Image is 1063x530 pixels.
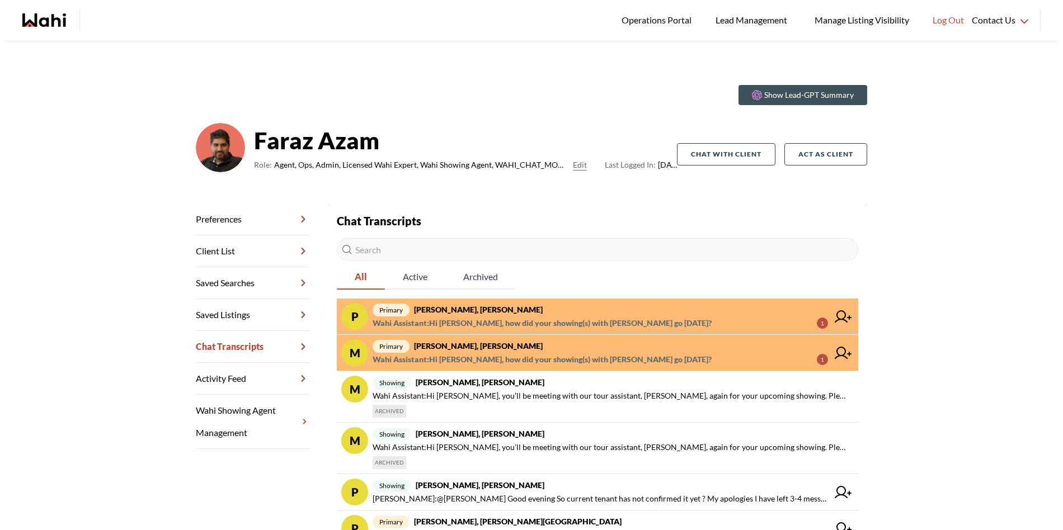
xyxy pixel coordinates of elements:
a: Pprimary[PERSON_NAME], [PERSON_NAME]Wahi Assistant:Hi [PERSON_NAME], how did your showing(s) with... [337,299,858,335]
strong: Faraz Azam [254,124,677,157]
div: M [341,339,368,366]
span: Wahi Assistant : Hi [PERSON_NAME], how did your showing(s) with [PERSON_NAME] go [DATE]? [373,316,712,330]
span: Wahi Assistant : Hi [PERSON_NAME], how did your showing(s) with [PERSON_NAME] go [DATE]? [373,353,712,366]
a: Mprimary[PERSON_NAME], [PERSON_NAME]Wahi Assistant:Hi [PERSON_NAME], how did your showing(s) with... [337,335,858,371]
strong: [PERSON_NAME], [PERSON_NAME] [414,341,543,351]
input: Search [337,238,858,261]
span: showing [373,479,411,492]
button: Chat with client [677,143,775,165]
a: Preferences [196,204,310,235]
span: [DATE] [605,158,677,172]
a: Wahi Showing Agent Management [196,395,310,449]
span: [PERSON_NAME] : @[PERSON_NAME] Good evening So current tenant has not confirmed it yet ? My apolo... [373,492,828,505]
button: Archived [445,265,516,290]
span: Agent, Ops, Admin, Licensed Wahi Expert, Wahi Showing Agent, WAHI_CHAT_MODERATOR [274,158,568,172]
span: primary [373,304,410,316]
span: Last Logged In: [605,160,656,169]
span: showing [373,428,411,441]
a: Activity Feed [196,363,310,395]
div: 1 [817,318,828,329]
a: Pshowing[PERSON_NAME], [PERSON_NAME][PERSON_NAME]:@[PERSON_NAME] Good evening So current tenant h... [337,474,858,510]
span: Archived [445,265,516,288]
img: d03c15c2156146a3.png [196,123,245,172]
a: Saved Listings [196,299,310,331]
a: Mshowing[PERSON_NAME], [PERSON_NAME]Wahi Assistant:Hi [PERSON_NAME], you’ll be meeting with our t... [337,371,858,423]
span: ARCHIVED [373,405,406,418]
div: 1 [817,354,828,365]
div: M [341,427,368,454]
p: Show Lead-GPT Summary [764,89,854,101]
span: Lead Management [716,13,791,27]
span: Manage Listing Visibility [811,13,913,27]
a: Wahi homepage [22,13,66,27]
span: showing [373,376,411,389]
span: Wahi Assistant : Hi [PERSON_NAME], you’ll be meeting with our tour assistant, [PERSON_NAME], agai... [373,441,849,454]
strong: [PERSON_NAME], [PERSON_NAME] [414,305,543,314]
button: Edit [573,158,587,172]
button: Show Lead-GPT Summary [739,85,867,105]
div: P [341,479,368,505]
span: Wahi Assistant : Hi [PERSON_NAME], you’ll be meeting with our tour assistant, [PERSON_NAME], agai... [373,389,849,403]
strong: [PERSON_NAME], [PERSON_NAME] [416,480,544,490]
span: primary [373,340,410,353]
span: Role: [254,158,272,172]
span: ARCHIVED [373,456,406,469]
a: Saved Searches [196,267,310,299]
span: Log Out [933,13,964,27]
strong: [PERSON_NAME], [PERSON_NAME][GEOGRAPHIC_DATA] [414,517,622,526]
span: Active [385,265,445,288]
span: All [337,265,385,288]
span: Operations Portal [622,13,695,27]
button: Act as Client [784,143,867,165]
a: Chat Transcripts [196,331,310,363]
button: Active [385,265,445,290]
span: primary [373,515,410,528]
a: Client List [196,235,310,267]
a: Mshowing[PERSON_NAME], [PERSON_NAME]Wahi Assistant:Hi [PERSON_NAME], you’ll be meeting with our t... [337,423,858,474]
button: All [337,265,385,290]
strong: [PERSON_NAME], [PERSON_NAME] [416,377,544,387]
strong: [PERSON_NAME], [PERSON_NAME] [416,429,544,438]
div: P [341,303,368,330]
strong: Chat Transcripts [337,214,421,228]
div: M [341,376,368,403]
